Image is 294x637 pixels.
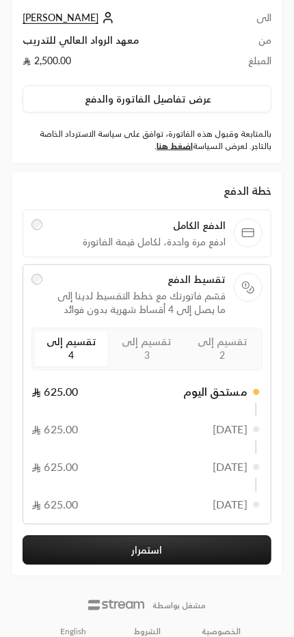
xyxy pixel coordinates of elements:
span: [DATE] [213,422,248,438]
label: بالمتابعة وقبول هذه الفاتورة، توافق على سياسة الاسترداد الخاصة بالتاجر. لعرض السياسة . [23,128,271,152]
span: تقسيم إلى 3 [122,336,172,362]
td: معهد الرواد العالي للتدريب [23,33,230,54]
td: المبلغ [230,54,271,74]
span: 625.00 [31,384,78,401]
span: 625.00 [31,497,78,513]
td: الى [230,11,271,33]
span: [DATE] [213,497,248,513]
button: عرض تفاصيل الفاتورة والدفع [23,85,271,113]
button: استمرار [23,536,271,565]
a: [PERSON_NAME] [23,12,118,23]
p: مشغل بواسطة [152,601,206,612]
span: قسّم فاتورتك مع خطط التقسيط لدينا إلى ما يصل إلى 4 أقساط شهرية بدون فوائد [51,290,226,317]
span: تقسيم إلى 2 [198,336,248,362]
td: من [230,33,271,54]
span: [DATE] [213,459,248,476]
span: 625.00 [31,422,78,438]
span: مستحق اليوم [183,384,248,401]
span: تقسيم إلى 4 [46,336,96,362]
a: اضغط هنا [157,141,193,151]
span: 625.00 [31,459,78,476]
span: الدفع الكامل [51,219,226,232]
span: ادفع مرة واحدة، لكامل قيمة الفاتورة [51,235,226,249]
input: تقسيط الدفعقسّم فاتورتك مع خطط التقسيط لدينا إلى ما يصل إلى 4 أقساط شهرية بدون فوائد [31,274,42,285]
input: الدفع الكاملادفع مرة واحدة، لكامل قيمة الفاتورة [31,219,42,230]
span: تقسيط الدفع [51,273,226,287]
div: خطة الدفع [23,182,271,199]
span: [PERSON_NAME] [23,12,98,24]
td: 2,500.00 [23,54,230,74]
